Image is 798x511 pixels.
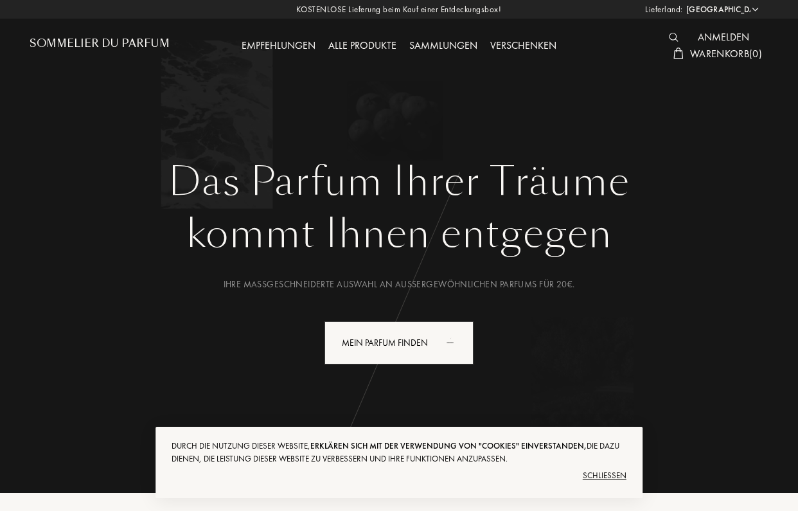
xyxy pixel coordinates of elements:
div: Ihre maßgeschneiderte Auswahl an außergewöhnlichen Parfums für 20€. [39,278,759,291]
div: Mein Parfum finden [324,321,474,364]
a: Empfehlungen [235,39,322,52]
a: Sammlungen [403,39,484,52]
div: animation [442,329,468,355]
a: Mein Parfum findenanimation [315,321,483,364]
a: Alle Produkte [322,39,403,52]
img: cart_white.svg [673,48,684,59]
h1: Sommelier du Parfum [30,37,170,49]
div: Anmelden [691,30,756,46]
div: Sammlungen [403,38,484,55]
div: Verschenken [484,38,563,55]
img: search_icn_white.svg [669,33,678,42]
a: Anmelden [691,30,756,44]
div: kommt Ihnen entgegen [39,205,759,263]
a: Sommelier du Parfum [30,37,170,55]
div: Schließen [172,465,626,486]
span: erklären sich mit der Verwendung von "Cookies" einverstanden, [310,440,587,451]
div: Empfehlungen [235,38,322,55]
span: Warenkorb ( 0 ) [690,47,762,60]
a: Verschenken [484,39,563,52]
h1: Das Parfum Ihrer Träume [39,159,759,205]
span: Lieferland: [645,3,683,16]
div: Alle Produkte [322,38,403,55]
div: Durch die Nutzung dieser Website, die dazu dienen, die Leistung dieser Website zu verbessern und ... [172,440,626,465]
